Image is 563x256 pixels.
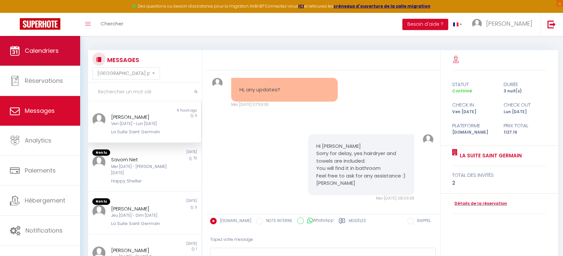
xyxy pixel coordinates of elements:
[25,47,59,55] span: Calendriers
[298,3,304,9] a: ICI
[547,20,556,28] img: logout
[414,218,431,225] label: RAPPEL
[452,88,472,94] span: Confirmé
[304,217,334,225] label: WhatsApp
[145,241,202,246] div: [DATE]
[499,80,551,88] div: durée
[423,134,433,145] img: ...
[333,3,430,9] a: créneaux d'ouverture de la salle migration
[448,101,499,109] div: check in
[25,166,56,175] span: Paiements
[145,149,202,156] div: [DATE]
[25,226,63,235] span: Notifications
[145,108,202,113] div: 6 hours ago
[448,129,499,136] div: [DOMAIN_NAME]
[111,246,169,254] div: [PERSON_NAME]
[349,218,366,226] label: Modèles
[96,13,128,36] a: Chercher
[402,19,448,30] button: Besoin d'aide ?
[20,18,60,30] img: Super Booking
[452,171,546,179] div: total des invités
[111,164,169,176] div: Mer [DATE] - [PERSON_NAME] [DATE]
[263,218,292,225] label: NOTE INTERNE
[111,178,169,184] div: Happy Shelter
[212,78,223,88] img: ...
[111,129,169,135] div: La Suite Saint Germain
[210,232,436,248] div: Tapez votre message
[499,88,551,94] div: 3 nuit(s)
[195,113,197,118] span: 3
[92,156,106,169] img: ...
[196,246,197,251] span: 1
[111,220,169,227] div: La Suite Saint Germain
[448,80,499,88] div: statut
[486,19,532,28] span: [PERSON_NAME]
[499,101,551,109] div: check out
[145,198,202,205] div: [DATE]
[499,129,551,136] div: 1127.19
[195,205,197,210] span: 3
[111,156,169,164] div: Savorn Net
[111,113,169,121] div: [PERSON_NAME]
[111,205,169,213] div: [PERSON_NAME]
[92,149,110,156] span: Non lu
[88,83,202,101] input: Rechercher un mot clé
[25,136,51,144] span: Analytics
[457,152,522,160] a: La Suite Saint Germain
[467,13,541,36] a: ... [PERSON_NAME]
[92,205,106,218] img: ...
[448,122,499,130] div: Plateforme
[472,19,482,29] img: ...
[25,107,55,115] span: Messages
[92,113,106,126] img: ...
[25,77,63,85] span: Réservations
[448,109,499,115] div: Ven [DATE]
[92,198,110,205] span: Non lu
[239,86,329,94] pre: Hi, any updates?
[25,196,65,205] span: Hébergement
[217,218,251,225] label: [DOMAIN_NAME]
[193,156,197,161] span: 73
[308,195,414,202] div: Mer [DATE] 08:09:38
[231,102,337,108] div: Mer [DATE] 07:59:36
[499,109,551,115] div: Lun [DATE]
[316,143,406,187] pre: Hi [PERSON_NAME] Sorry for delay, yes hairdryer and towels are included. You will find it in bath...
[101,20,123,27] span: Chercher
[111,212,169,219] div: Jeu [DATE] - Dim [DATE]
[452,179,546,187] div: 2
[106,52,139,67] h3: MESSAGES
[499,122,551,130] div: Prix total
[5,3,25,22] button: Ouvrir le widget de chat LiveChat
[452,201,507,207] a: Détails de la réservation
[111,121,169,127] div: Ven [DATE] - Lun [DATE]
